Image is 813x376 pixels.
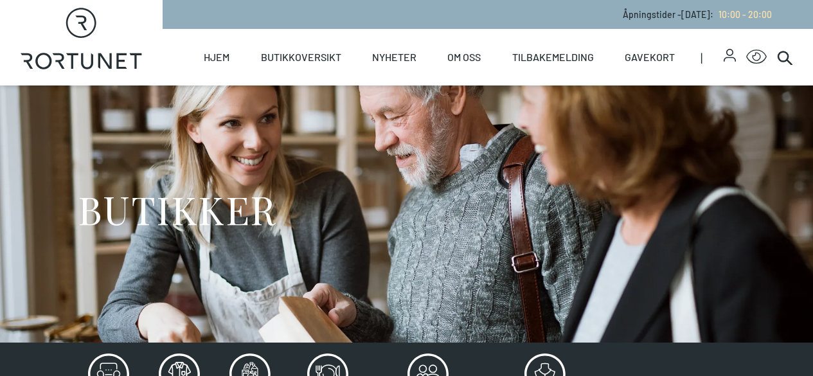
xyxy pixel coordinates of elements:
[713,9,772,20] a: 10:00 - 20:00
[78,185,276,233] h1: BUTIKKER
[512,29,594,85] a: Tilbakemelding
[701,29,723,85] span: |
[719,9,772,20] span: 10:00 - 20:00
[625,29,675,85] a: Gavekort
[372,29,416,85] a: Nyheter
[623,8,772,21] p: Åpningstider - [DATE] :
[447,29,481,85] a: Om oss
[261,29,341,85] a: Butikkoversikt
[746,47,767,67] button: Open Accessibility Menu
[204,29,229,85] a: Hjem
